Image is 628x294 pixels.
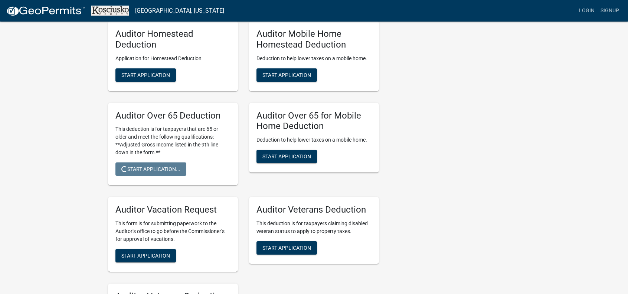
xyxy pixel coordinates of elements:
p: This deduction is for taxpayers claiming disabled veteran status to apply to property taxes. [256,220,372,235]
h5: Auditor Over 65 for Mobile Home Deduction [256,110,372,132]
span: Start Application [121,72,170,78]
p: This form is for submitting paperwork to the Auditor’s office to go before the Commissioner’s for... [115,220,230,243]
h5: Auditor Veterans Deduction [256,204,372,215]
p: Deduction to help lower taxes on a mobile home. [256,55,372,62]
h5: Auditor Over 65 Deduction [115,110,230,121]
p: This deduction is for taxpayers that are 65 or older and meet the following qualifications: **Adj... [115,125,230,156]
span: Start Application [262,245,311,251]
button: Start Application [256,150,317,163]
p: Deduction to help lower taxes on a mobile home. [256,136,372,144]
button: Start Application [115,68,176,82]
button: Start Application [256,241,317,255]
button: Start Application [256,68,317,82]
span: Start Application [121,253,170,259]
a: Signup [598,4,622,18]
a: Login [576,4,598,18]
span: Start Application [262,154,311,159]
h5: Auditor Vacation Request [115,204,230,215]
button: Start Application... [115,162,186,176]
a: [GEOGRAPHIC_DATA], [US_STATE] [135,4,224,17]
p: Application for Homestead Deduction [115,55,230,62]
h5: Auditor Mobile Home Homestead Deduction [256,29,372,50]
span: Start Application... [121,166,180,172]
span: Start Application [262,72,311,78]
img: Kosciusko County, Indiana [91,6,129,16]
h5: Auditor Homestead Deduction [115,29,230,50]
button: Start Application [115,249,176,262]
